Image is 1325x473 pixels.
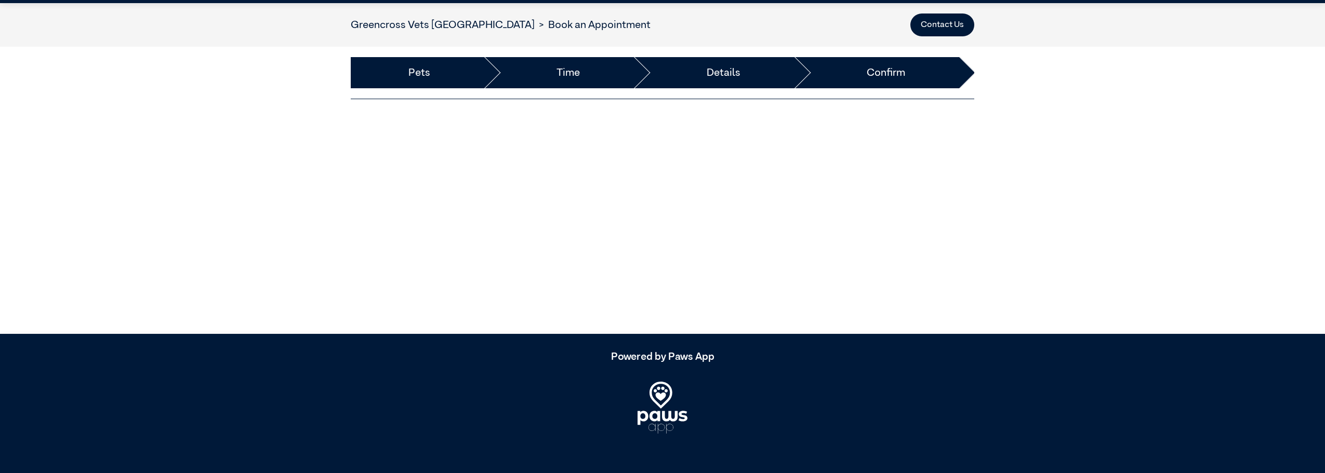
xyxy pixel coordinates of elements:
[638,382,687,434] img: PawsApp
[351,17,651,33] nav: breadcrumb
[867,65,905,80] a: Confirm
[910,13,974,36] button: Contact Us
[556,65,580,80] a: Time
[408,65,430,80] a: Pets
[707,65,740,80] a: Details
[351,350,974,363] h5: Powered by Paws App
[535,17,651,33] li: Book an Appointment
[351,20,535,30] a: Greencross Vets [GEOGRAPHIC_DATA]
